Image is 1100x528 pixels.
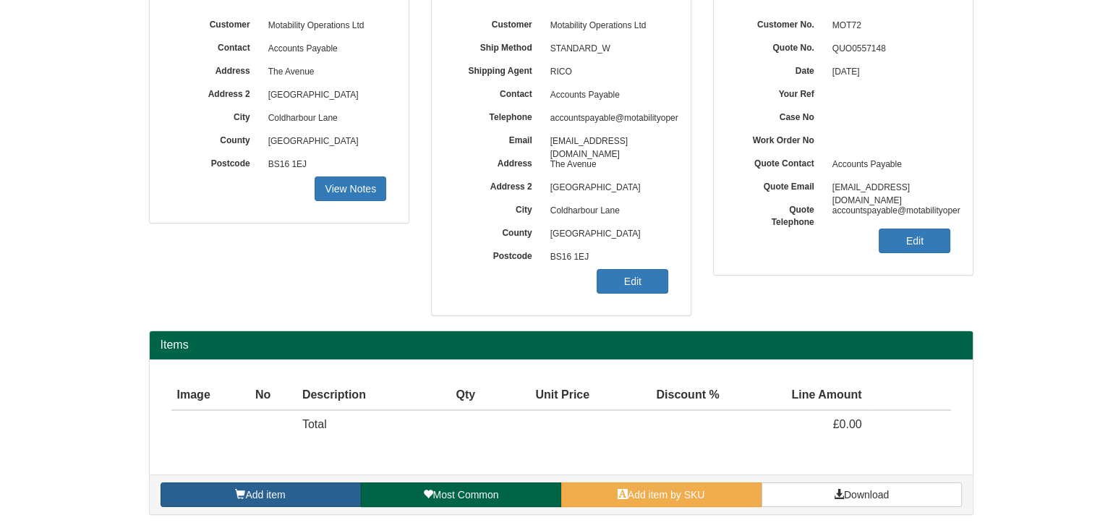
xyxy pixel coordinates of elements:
[543,223,669,246] span: [GEOGRAPHIC_DATA]
[261,84,387,107] span: [GEOGRAPHIC_DATA]
[297,381,427,410] th: Description
[543,153,669,176] span: The Avenue
[543,130,669,153] span: [EMAIL_ADDRESS][DOMAIN_NAME]
[261,153,387,176] span: BS16 1EJ
[171,84,261,101] label: Address 2
[825,61,951,84] span: [DATE]
[453,223,543,239] label: County
[543,107,669,130] span: accountspayable@motabilityoper
[844,489,889,501] span: Download
[597,269,668,294] a: Edit
[453,14,543,31] label: Customer
[736,107,825,124] label: Case No
[825,200,951,223] span: accountspayable@motabilityoper
[879,229,950,253] a: Edit
[261,38,387,61] span: Accounts Payable
[736,38,825,54] label: Quote No.
[261,107,387,130] span: Coldharbour Lane
[261,14,387,38] span: Motability Operations Ltd
[453,84,543,101] label: Contact
[171,61,261,77] label: Address
[261,130,387,153] span: [GEOGRAPHIC_DATA]
[297,410,427,439] td: Total
[736,130,825,147] label: Work Order No
[825,14,951,38] span: MOT72
[833,418,862,430] span: £0.00
[543,246,669,269] span: BS16 1EJ
[315,176,386,201] a: View Notes
[725,381,868,410] th: Line Amount
[427,381,481,410] th: Qty
[453,176,543,193] label: Address 2
[161,338,962,352] h2: Items
[736,153,825,170] label: Quote Contact
[453,130,543,147] label: Email
[171,38,261,54] label: Contact
[736,84,825,101] label: Your Ref
[453,246,543,263] label: Postcode
[543,200,669,223] span: Coldharbour Lane
[543,176,669,200] span: [GEOGRAPHIC_DATA]
[171,107,261,124] label: City
[543,61,669,84] span: RICO
[171,153,261,170] label: Postcode
[825,176,951,200] span: [EMAIL_ADDRESS][DOMAIN_NAME]
[250,381,297,410] th: No
[736,61,825,77] label: Date
[245,489,285,501] span: Add item
[453,38,543,54] label: Ship Method
[171,14,261,31] label: Customer
[736,14,825,31] label: Customer No.
[825,38,951,61] span: QUO0557148
[261,61,387,84] span: The Avenue
[171,381,250,410] th: Image
[432,489,498,501] span: Most Common
[825,153,951,176] span: Accounts Payable
[628,489,705,501] span: Add item by SKU
[453,107,543,124] label: Telephone
[453,200,543,216] label: City
[543,84,669,107] span: Accounts Payable
[595,381,725,410] th: Discount %
[736,200,825,229] label: Quote Telephone
[453,153,543,170] label: Address
[543,14,669,38] span: Motability Operations Ltd
[171,130,261,147] label: County
[453,61,543,77] label: Shipping Agent
[736,176,825,193] label: Quote Email
[762,482,962,507] a: Download
[481,381,595,410] th: Unit Price
[543,38,669,61] span: STANDARD_W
